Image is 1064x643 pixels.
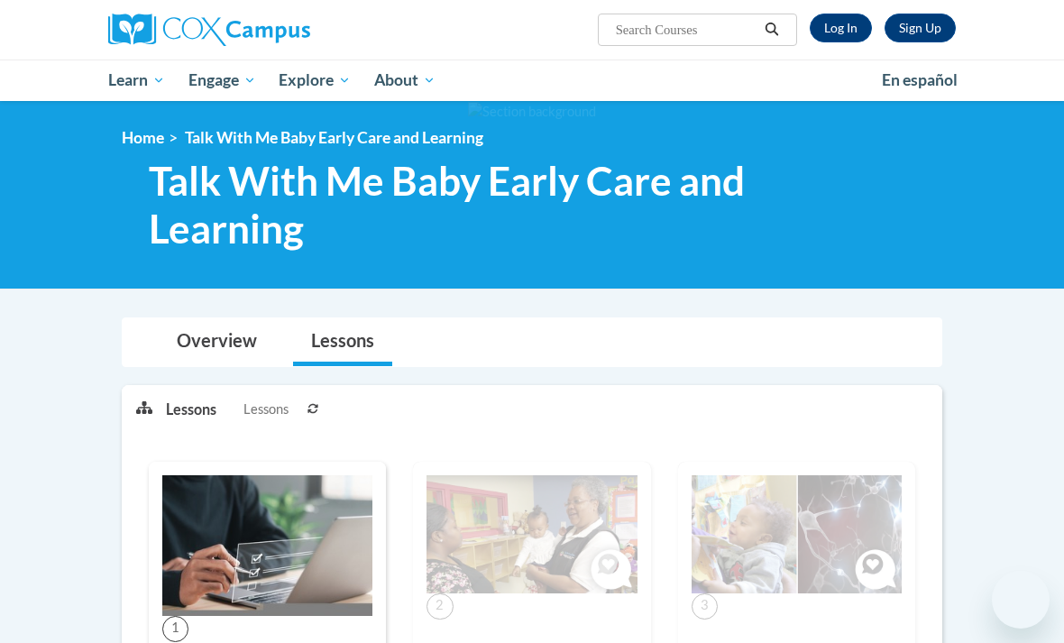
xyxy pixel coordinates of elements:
[692,475,902,593] img: Course Image
[870,61,969,99] a: En español
[992,571,1050,629] iframe: Button to launch messaging window
[162,616,188,642] span: 1
[243,400,289,419] span: Lessons
[108,69,165,91] span: Learn
[374,69,436,91] span: About
[468,102,596,122] img: Section background
[149,157,757,253] span: Talk With Me Baby Early Care and Learning
[692,593,718,620] span: 3
[122,128,164,147] a: Home
[362,60,447,101] a: About
[885,14,956,42] a: Register
[108,14,372,46] a: Cox Campus
[267,60,362,101] a: Explore
[279,69,351,91] span: Explore
[188,69,256,91] span: Engage
[166,400,216,419] p: Lessons
[882,70,958,89] span: En español
[185,128,483,147] span: Talk With Me Baby Early Care and Learning
[162,475,372,616] img: Course Image
[427,475,637,593] img: Course Image
[177,60,268,101] a: Engage
[427,593,453,620] span: 2
[95,60,969,101] div: Main menu
[614,19,758,41] input: Search Courses
[96,60,177,101] a: Learn
[108,14,310,46] img: Cox Campus
[810,14,872,42] a: Log In
[293,318,392,366] a: Lessons
[159,318,275,366] a: Overview
[758,19,785,41] button: Search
